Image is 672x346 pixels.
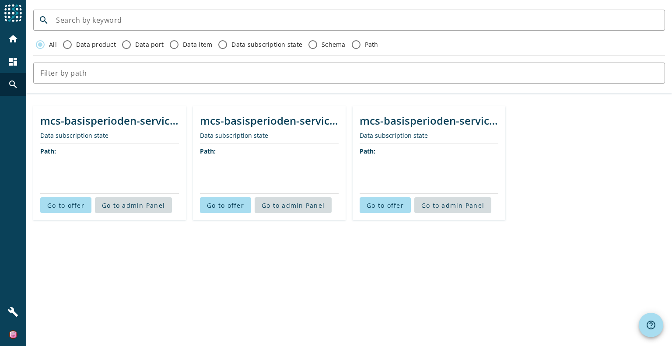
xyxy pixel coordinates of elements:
[181,40,212,49] label: Data item
[363,40,378,49] label: Path
[40,131,179,140] div: Data subscription state
[320,40,346,49] label: Schema
[200,113,339,128] div: mcs-basisperioden-service-for-replica-preprod
[255,197,332,213] button: Go to admin Panel
[360,131,498,140] div: Data subscription state
[414,197,491,213] button: Go to admin Panel
[4,4,22,22] img: spoud-logo.svg
[207,201,244,210] span: Go to offer
[40,147,56,155] span: Path:
[8,56,18,67] mat-icon: dashboard
[200,197,251,213] button: Go to offer
[40,113,179,128] div: mcs-basisperioden-service-for-replica-preprod
[56,15,658,25] input: Search by keyword
[360,113,498,128] div: mcs-basisperioden-service-for-replica-preprod
[74,40,116,49] label: Data product
[646,320,656,330] mat-icon: help_outline
[200,131,339,140] div: Data subscription state
[200,147,216,155] span: Path:
[40,197,91,213] button: Go to offer
[102,201,165,210] span: Go to admin Panel
[262,201,325,210] span: Go to admin Panel
[367,201,404,210] span: Go to offer
[8,34,18,44] mat-icon: home
[47,201,84,210] span: Go to offer
[33,15,54,25] mat-icon: search
[8,79,18,90] mat-icon: search
[95,197,172,213] button: Go to admin Panel
[421,201,484,210] span: Go to admin Panel
[360,197,411,213] button: Go to offer
[47,40,57,49] label: All
[133,40,164,49] label: Data port
[9,330,17,339] img: 1583b4f1570f557864848a75a80171b8
[360,147,375,155] span: Path:
[8,307,18,317] mat-icon: build
[40,68,658,78] input: Filter by path
[230,40,302,49] label: Data subscription state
